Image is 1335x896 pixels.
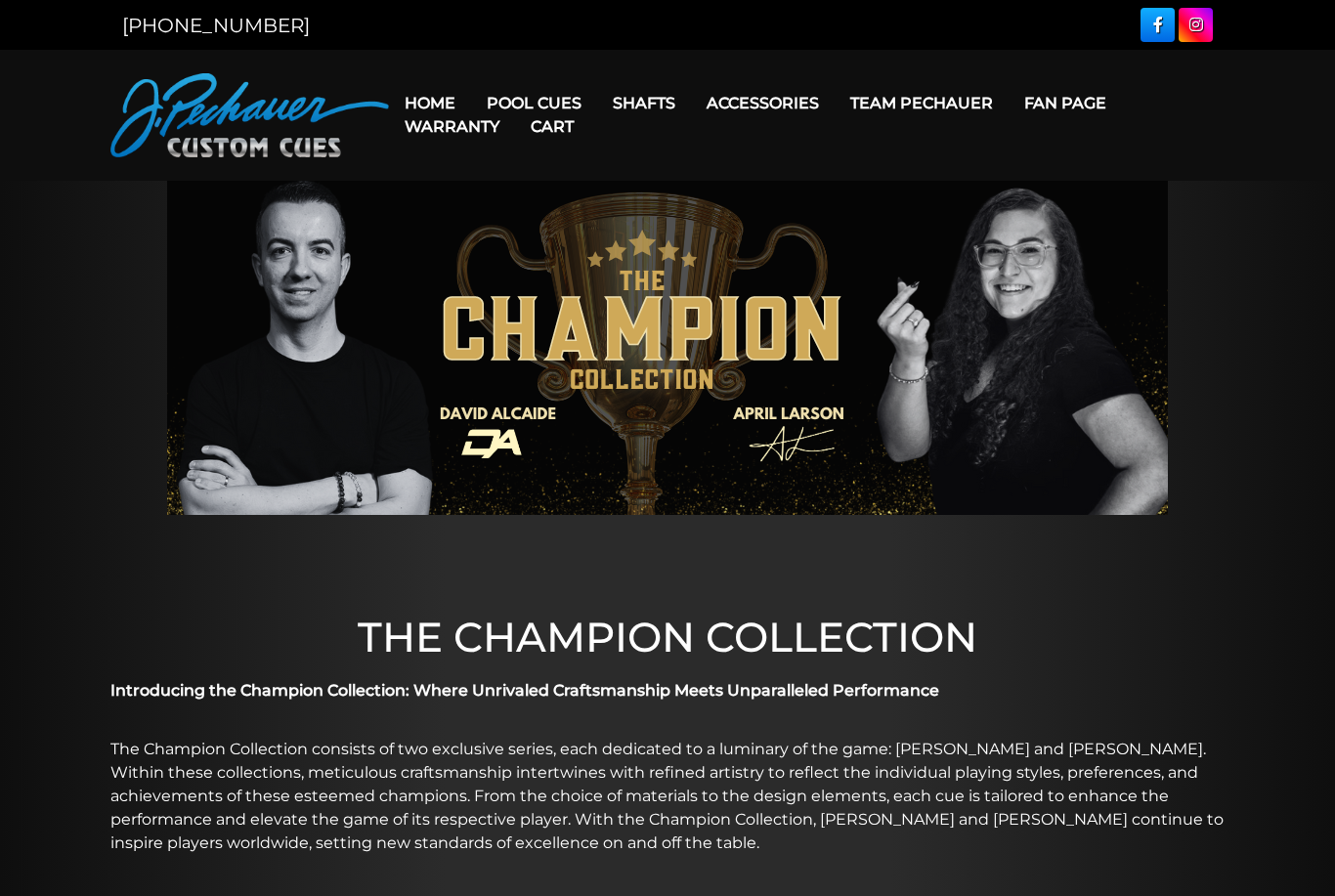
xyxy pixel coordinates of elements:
[110,73,389,157] img: Pechauer Custom Cues
[389,102,515,151] a: Warranty
[389,78,471,128] a: Home
[691,78,835,128] a: Accessories
[110,738,1225,855] p: The Champion Collection consists of two exclusive series, each dedicated to a luminary of the gam...
[122,14,310,37] a: [PHONE_NUMBER]
[835,78,1009,128] a: Team Pechauer
[597,78,691,128] a: Shafts
[110,681,939,700] strong: Introducing the Champion Collection: Where Unrivaled Craftsmanship Meets Unparalleled Performance
[471,78,597,128] a: Pool Cues
[515,102,589,151] a: Cart
[1009,78,1122,128] a: Fan Page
